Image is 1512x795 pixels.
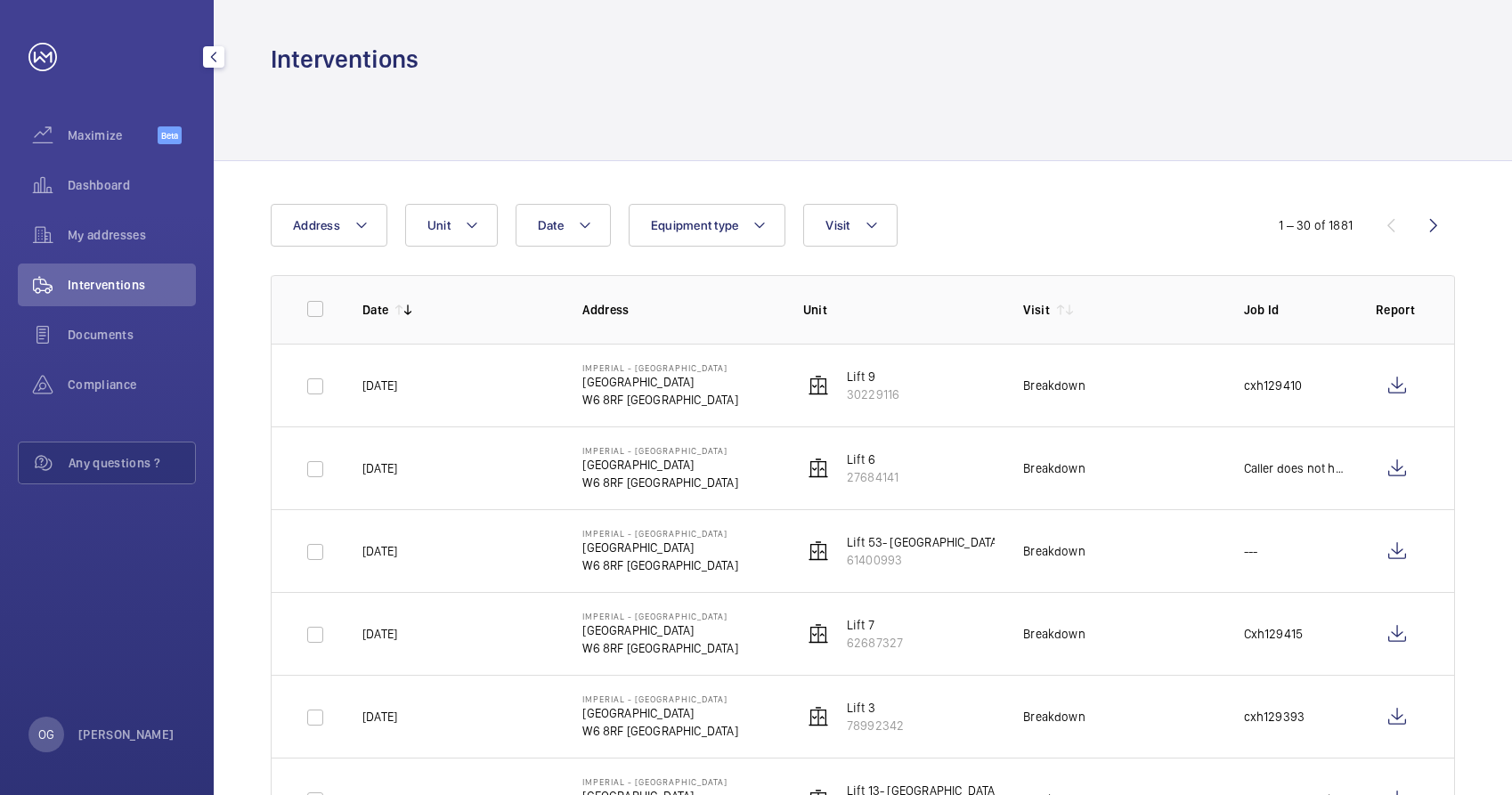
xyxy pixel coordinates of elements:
[362,377,397,394] p: [DATE]
[582,456,737,474] p: [GEOGRAPHIC_DATA]
[405,204,498,247] button: Unit
[1023,708,1085,726] div: Breakdown
[582,694,737,704] p: Imperial - [GEOGRAPHIC_DATA]
[271,204,387,247] button: Address
[582,474,737,491] p: W6 8RF [GEOGRAPHIC_DATA]
[582,362,737,373] p: Imperial - [GEOGRAPHIC_DATA]
[847,616,903,634] p: Lift 7
[38,726,54,743] p: OG
[825,218,849,232] span: Visit
[847,385,899,403] p: 30229116
[847,533,1070,551] p: Lift 53- [GEOGRAPHIC_DATA] (Passenger)
[582,722,737,740] p: W6 8RF [GEOGRAPHIC_DATA]
[808,540,829,562] img: elevator.svg
[1376,301,1419,319] p: Report
[803,204,897,247] button: Visit
[847,551,1070,569] p: 61400993
[582,556,737,574] p: W6 8RF [GEOGRAPHIC_DATA]
[582,776,737,787] p: Imperial - [GEOGRAPHIC_DATA]
[516,204,611,247] button: Date
[68,226,196,244] span: My addresses
[582,301,774,319] p: Address
[158,126,182,144] span: Beta
[582,445,737,456] p: Imperial - [GEOGRAPHIC_DATA]
[847,368,899,385] p: Lift 9
[1023,625,1085,643] div: Breakdown
[1023,459,1085,477] div: Breakdown
[1244,708,1305,726] p: cxh129393
[362,301,388,319] p: Date
[582,528,737,539] p: Imperial - [GEOGRAPHIC_DATA]
[629,204,786,247] button: Equipment type
[1279,216,1353,234] div: 1 – 30 of 1881
[293,218,340,232] span: Address
[808,375,829,396] img: elevator.svg
[808,623,829,645] img: elevator.svg
[362,542,397,560] p: [DATE]
[1023,377,1085,394] div: Breakdown
[808,706,829,727] img: elevator.svg
[271,43,419,76] h1: Interventions
[538,218,564,232] span: Date
[847,717,904,734] p: 78992342
[1244,459,1347,477] p: Caller does not have an order number
[68,326,196,344] span: Documents
[362,625,397,643] p: [DATE]
[68,276,196,294] span: Interventions
[582,639,737,657] p: W6 8RF [GEOGRAPHIC_DATA]
[1244,542,1258,560] p: ---
[69,454,195,472] span: Any questions ?
[1023,301,1050,319] p: Visit
[582,391,737,409] p: W6 8RF [GEOGRAPHIC_DATA]
[1244,377,1303,394] p: cxh129410
[362,459,397,477] p: [DATE]
[68,376,196,393] span: Compliance
[808,458,829,479] img: elevator.svg
[847,468,898,486] p: 27684141
[582,373,737,391] p: [GEOGRAPHIC_DATA]
[1244,301,1347,319] p: Job Id
[582,539,737,556] p: [GEOGRAPHIC_DATA]
[803,301,995,319] p: Unit
[1244,625,1304,643] p: Cxh129415
[68,126,158,144] span: Maximize
[582,621,737,639] p: [GEOGRAPHIC_DATA]
[847,634,903,652] p: 62687327
[651,218,739,232] span: Equipment type
[582,611,737,621] p: Imperial - [GEOGRAPHIC_DATA]
[427,218,451,232] span: Unit
[1023,542,1085,560] div: Breakdown
[582,704,737,722] p: [GEOGRAPHIC_DATA]
[362,708,397,726] p: [DATE]
[847,699,904,717] p: Lift 3
[78,726,175,743] p: [PERSON_NAME]
[68,176,196,194] span: Dashboard
[847,450,898,468] p: Lift 6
